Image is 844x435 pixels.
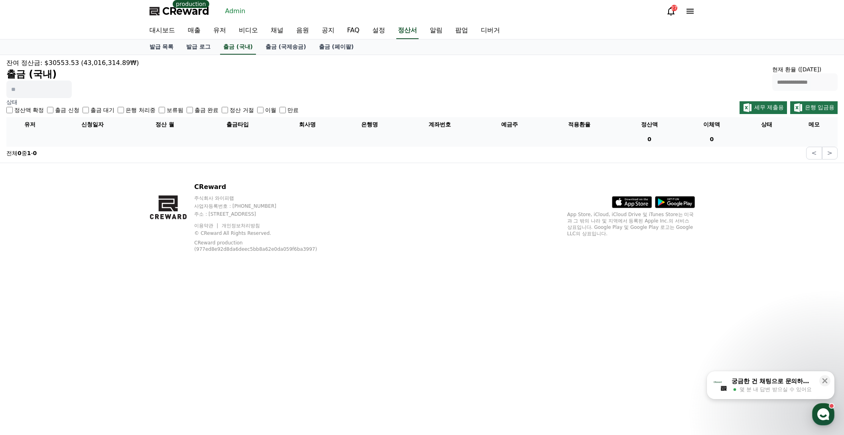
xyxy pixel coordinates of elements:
button: > [822,147,838,159]
a: 발급 목록 [143,39,180,55]
th: 이체액 [681,117,743,132]
a: 발급 로그 [180,39,217,55]
th: 유저 [6,117,54,132]
th: 신청일자 [54,117,131,132]
a: FAQ [341,22,366,39]
th: 출금타입 [199,117,276,132]
th: 정산 월 [131,117,199,132]
a: 대시보드 [143,22,181,39]
span: 설정 [123,265,133,271]
span: 대화 [73,265,83,272]
span: 잔여 정산금: [6,59,42,67]
p: CReward [194,182,334,192]
div: 27 [671,5,677,11]
a: 홈 [2,253,53,273]
a: 공지 [315,22,341,39]
label: 정산 거절 [230,106,254,114]
a: 설정 [103,253,153,273]
label: 보류됨 [167,106,183,114]
p: 0 [684,135,740,144]
a: 유저 [207,22,232,39]
a: 알림 [423,22,449,39]
a: 출금 (페이팔) [313,39,360,55]
button: 은행 입금용 [790,101,838,114]
span: 홈 [25,265,30,271]
p: 현재 환율 ([DATE]) [772,65,838,73]
a: 음원 [290,22,315,39]
th: 정산액 [618,117,681,132]
a: 27 [666,6,676,16]
h2: 출금 (국내) [6,68,139,81]
a: 비디오 [232,22,264,39]
label: 출금 대기 [90,106,114,114]
label: 만료 [287,106,299,114]
label: 출금 신청 [55,106,79,114]
span: $30553.53 (43,016,314.89₩) [45,59,139,67]
span: 은행 입금용 [805,104,834,110]
button: < [806,147,822,159]
th: 예금주 [478,117,541,132]
a: 팝업 [449,22,474,39]
p: CReward production (977ed8e92d8da6deec5bb8a62e0da059f6ba3997) [194,240,322,252]
th: 상태 [743,117,791,132]
a: 출금 (국내) [220,39,256,55]
p: 주식회사 와이피랩 [194,195,334,201]
a: 정산서 [396,22,419,39]
th: 계좌번호 [401,117,478,132]
label: 이월 [265,106,276,114]
span: CReward [162,5,209,18]
th: 은행명 [338,117,401,132]
strong: 0 [33,150,37,156]
label: 은행 처리중 [126,106,155,114]
a: 설정 [366,22,392,39]
p: 전체 중 - [6,149,37,157]
button: 세무 제출용 [740,101,787,114]
span: 세무 제출용 [754,104,784,110]
a: 디버거 [474,22,506,39]
a: 개인정보처리방침 [222,223,260,228]
p: 상태 [6,98,299,106]
strong: 1 [27,150,31,156]
label: 출금 완료 [195,106,218,114]
a: 이용약관 [194,223,219,228]
th: 메모 [790,117,838,132]
p: 주소 : [STREET_ADDRESS] [194,211,334,217]
label: 정산액 확정 [14,106,44,114]
p: 사업자등록번호 : [PHONE_NUMBER] [194,203,334,209]
a: 출금 (국제송금) [259,39,313,55]
th: 적용환율 [541,117,618,132]
th: 회사명 [276,117,338,132]
strong: 0 [18,150,22,156]
a: 매출 [181,22,207,39]
p: 0 [622,135,677,144]
a: Admin [222,5,249,18]
a: CReward [150,5,209,18]
a: 대화 [53,253,103,273]
a: 채널 [264,22,290,39]
p: © CReward All Rights Reserved. [194,230,334,236]
p: App Store, iCloud, iCloud Drive 및 iTunes Store는 미국과 그 밖의 나라 및 지역에서 등록된 Apple Inc.의 서비스 상표입니다. Goo... [567,211,695,237]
